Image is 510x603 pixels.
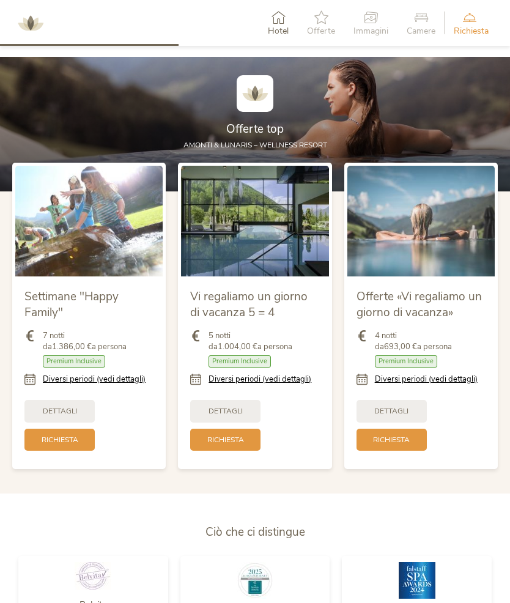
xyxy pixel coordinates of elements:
[399,562,435,599] img: Falstaff
[209,330,292,352] span: 5 notti da a persona
[347,166,495,276] img: Offerte «Vi regaliamo un giorno di vacanza»
[75,562,111,590] img: Belvita
[237,562,273,599] img: Connoisseur
[207,435,244,445] span: Richiesta
[43,374,146,385] a: Diversi periodi (vedi dettagli)
[43,330,127,352] span: 7 notti da a persona
[24,289,119,321] span: Settimane "Happy Family"
[353,27,388,35] span: Immagini
[43,355,105,367] span: Premium Inclusive
[190,289,308,321] span: Vi regaliamo un giorno di vacanza 5 = 4
[12,5,49,42] img: AMONTI & LUNARIS Wellnessresort
[268,27,289,35] span: Hotel
[357,289,482,321] span: Offerte «Vi regaliamo un giorno di vacanza»
[384,341,417,352] b: 693,00 €
[52,341,92,352] b: 1.386,00 €
[181,166,328,276] img: Vi regaliamo un giorno di vacanza 5 = 4
[407,27,435,35] span: Camere
[209,374,311,385] a: Diversi periodi (vedi dettagli)
[42,435,78,445] span: Richiesta
[375,330,452,352] span: 4 notti da a persona
[183,140,327,150] span: AMONTI & LUNARIS – wellness resort
[209,355,271,367] span: Premium Inclusive
[218,341,257,352] b: 1.004,00 €
[373,435,410,445] span: Richiesta
[12,18,49,27] a: AMONTI & LUNARIS Wellnessresort
[226,121,284,137] span: Offerte top
[43,406,77,416] span: Dettagli
[454,27,489,35] span: Richiesta
[374,406,408,416] span: Dettagli
[237,75,273,112] img: AMONTI & LUNARIS Wellnessresort
[375,355,437,367] span: Premium Inclusive
[375,374,478,385] a: Diversi periodi (vedi dettagli)
[307,27,335,35] span: Offerte
[15,166,163,276] img: Settimane "Happy Family"
[209,406,243,416] span: Dettagli
[205,524,305,540] span: Ciò che ci distingue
